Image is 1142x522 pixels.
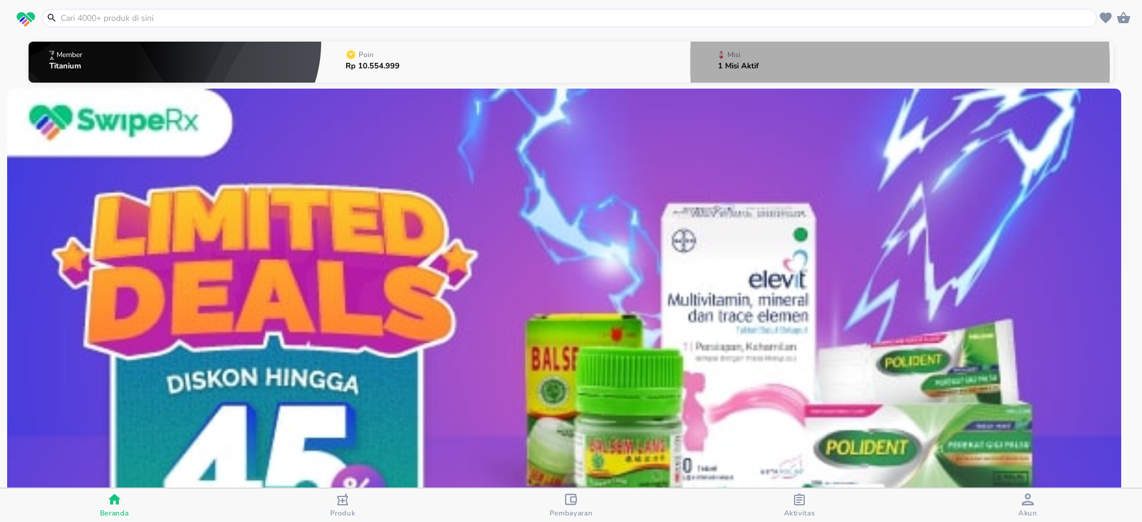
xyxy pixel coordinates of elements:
button: Misi1 Misi Aktif [691,39,1113,86]
button: PoinRp 10.554.999 [321,39,690,86]
span: Produk [330,508,356,518]
p: Misi [727,51,741,58]
button: Akun [914,489,1142,522]
p: Member [57,51,82,58]
input: Cari 4000+ produk di sini [59,12,1094,24]
button: MemberTitanium [29,39,321,86]
p: Titanium [49,62,84,70]
p: Rp 10.554.999 [346,62,400,70]
button: Aktivitas [685,489,914,522]
span: Beranda [100,508,129,518]
span: Aktivitas [784,508,815,518]
button: Pembayaran [457,489,685,522]
p: Poin [359,51,374,58]
img: logo_swiperx_s.bd005f3b.svg [17,12,35,27]
button: Produk [228,489,457,522]
p: 1 Misi Aktif [718,62,759,70]
span: Pembayaran [550,508,593,518]
span: Akun [1018,508,1037,518]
